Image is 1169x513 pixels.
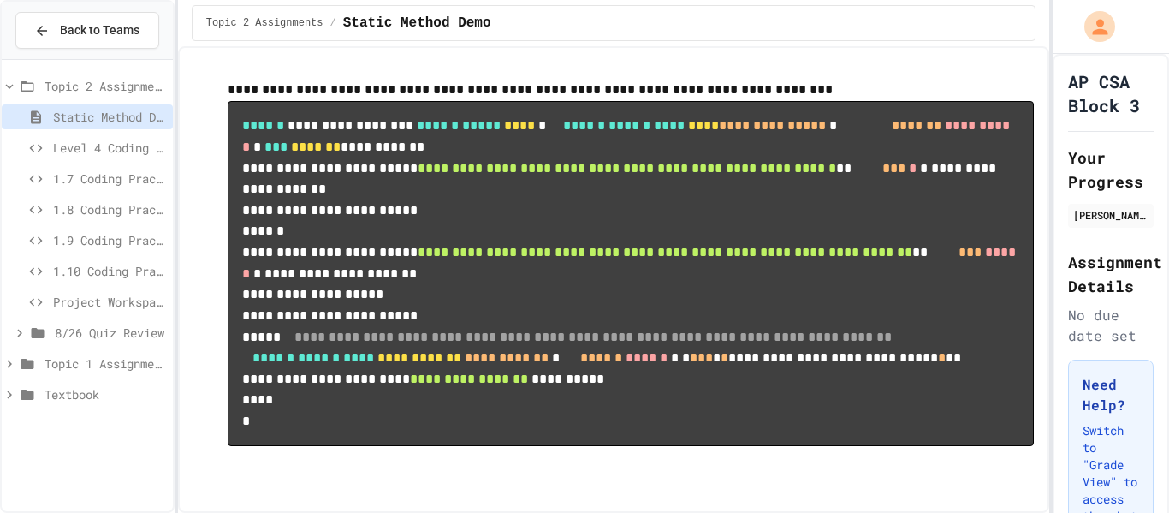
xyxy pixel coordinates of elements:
[1068,69,1154,117] h1: AP CSA Block 3
[60,21,139,39] span: Back to Teams
[206,16,323,30] span: Topic 2 Assignments
[15,12,159,49] button: Back to Teams
[53,139,166,157] span: Level 4 Coding Challenge
[53,108,166,126] span: Static Method Demo
[55,324,166,342] span: 8/26 Quiz Review
[1083,374,1139,415] h3: Need Help?
[53,293,166,311] span: Project Workspace
[53,170,166,188] span: 1.7 Coding Practice
[1068,146,1154,194] h2: Your Progress
[1066,7,1119,46] div: My Account
[45,77,166,95] span: Topic 2 Assignments
[330,16,336,30] span: /
[53,200,166,218] span: 1.8 Coding Practice
[343,13,491,33] span: Static Method Demo
[45,385,166,403] span: Textbook
[1073,207,1148,223] div: [PERSON_NAME]
[1068,250,1154,298] h2: Assignment Details
[1068,305,1154,346] div: No due date set
[53,262,166,280] span: 1.10 Coding Practice
[45,355,166,373] span: Topic 1 Assignments
[53,231,166,249] span: 1.9 Coding Practice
